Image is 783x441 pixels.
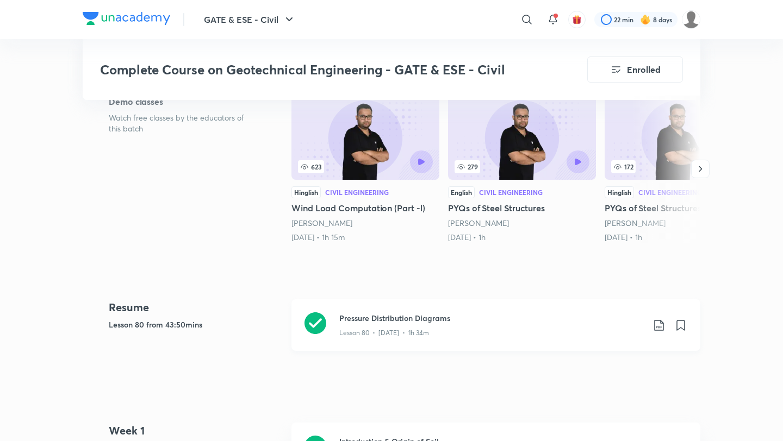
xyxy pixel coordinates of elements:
[325,189,389,196] div: Civil Engineering
[605,201,753,215] h5: PYQs of Steel Structures (Part l)
[339,328,429,338] p: Lesson 80 • [DATE] • 1h 34m
[291,218,439,229] div: Amit Zarola
[291,95,439,243] a: 623HinglishCivil EngineeringWind Load Computation (Part -l)[PERSON_NAME][DATE] • 1h 15m
[339,312,644,324] h3: Pressure Distribution Diagrams
[605,232,753,243] div: 25th Aug • 1h
[291,299,700,364] a: Pressure Distribution DiagramsLesson 80 • [DATE] • 1h 34m
[109,112,257,134] p: Watch free classes by the educators of this batch
[587,56,683,83] button: Enrolled
[448,95,596,243] a: PYQs of Steel Structures
[605,95,753,243] a: 172HinglishCivil EngineeringPYQs of Steel Structures (Part l)[PERSON_NAME][DATE] • 1h
[448,186,475,198] div: English
[448,201,596,215] h5: PYQs of Steel Structures
[83,12,170,25] img: Company Logo
[109,423,283,439] h4: Week 1
[605,218,753,229] div: Amit Zarola
[291,186,321,198] div: Hinglish
[291,218,352,228] a: [PERSON_NAME]
[448,95,596,243] a: 279EnglishCivil EngineeringPYQs of Steel Structures[PERSON_NAME][DATE] • 1h
[83,12,170,28] a: Company Logo
[572,15,582,24] img: avatar
[568,11,586,28] button: avatar
[455,160,480,173] span: 279
[448,218,596,229] div: Amit Zarola
[291,201,439,215] h5: Wind Load Computation (Part -l)
[448,218,509,228] a: [PERSON_NAME]
[197,9,302,30] button: GATE & ESE - Civil
[109,299,283,316] h4: Resume
[479,189,543,196] div: Civil Engineering
[640,14,651,25] img: streak
[109,95,257,108] h5: Demo classes
[611,160,636,173] span: 172
[100,62,526,78] h3: Complete Course on Geotechnical Engineering - GATE & ESE - Civil
[298,160,324,173] span: 623
[605,186,634,198] div: Hinglish
[109,319,283,330] h5: Lesson 80 from 43:50mins
[682,10,700,29] img: Rahul KD
[605,95,753,243] a: PYQs of Steel Structures (Part l)
[291,232,439,243] div: 11th Apr • 1h 15m
[448,232,596,243] div: 19th Jul • 1h
[291,95,439,243] a: Wind Load Computation (Part -l)
[605,218,666,228] a: [PERSON_NAME]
